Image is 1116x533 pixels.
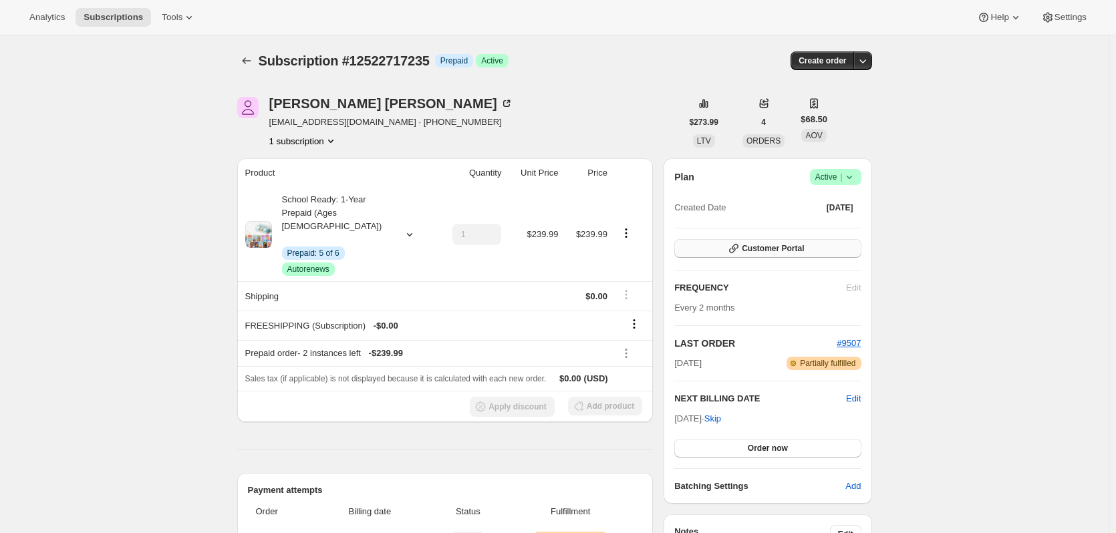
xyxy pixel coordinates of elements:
[805,131,822,140] span: AOV
[272,193,392,276] div: School Ready: 1-Year Prepaid (Ages [DEMOGRAPHIC_DATA])
[585,291,607,301] span: $0.00
[674,413,721,423] span: [DATE] ·
[259,53,430,68] span: Subscription #12522717235
[704,412,721,425] span: Skip
[245,374,547,383] span: Sales tax (if applicable) is not displayed because it is calculated with each new order.
[287,248,339,258] span: Prepaid: 5 of 6
[791,51,854,70] button: Create order
[374,319,398,333] span: - $0.00
[1055,12,1087,23] span: Settings
[237,97,259,118] span: Alexander Davis
[581,372,608,385] span: (USD)
[527,229,558,239] span: $239.99
[21,8,73,27] button: Analytics
[505,158,562,188] th: Unit Price
[827,202,853,213] span: [DATE]
[248,484,643,497] h2: Payment attempts
[237,281,435,311] th: Shipping
[1033,8,1095,27] button: Settings
[562,158,611,188] th: Price
[674,392,846,405] h2: NEXT BILLING DATE
[162,12,182,23] span: Tools
[748,443,788,454] span: Order now
[440,55,468,66] span: Prepaid
[674,357,702,370] span: [DATE]
[615,226,637,240] button: Product actions
[369,347,403,360] span: - $239.99
[674,170,694,184] h2: Plan
[742,243,804,254] span: Customer Portal
[815,170,856,184] span: Active
[846,392,861,405] button: Edit
[29,12,65,23] span: Analytics
[801,113,827,126] span: $68.50
[697,136,711,146] span: LTV
[799,55,846,66] span: Create order
[840,172,842,182] span: |
[990,12,1008,23] span: Help
[237,51,256,70] button: Subscriptions
[248,497,307,526] th: Order
[269,97,513,110] div: [PERSON_NAME] [PERSON_NAME]
[674,337,837,350] h2: LAST ORDER
[559,373,581,383] span: $0.00
[310,505,430,518] span: Billing date
[837,338,861,348] a: #9507
[674,239,861,258] button: Customer Portal
[800,358,855,369] span: Partially fulfilled
[245,221,272,248] img: product img
[682,113,726,132] button: $273.99
[76,8,151,27] button: Subscriptions
[696,408,729,429] button: Skip
[576,229,607,239] span: $239.99
[746,136,781,146] span: ORDERS
[674,480,845,493] h6: Batching Settings
[84,12,143,23] span: Subscriptions
[507,505,634,518] span: Fulfillment
[481,55,503,66] span: Active
[269,134,337,148] button: Product actions
[435,158,506,188] th: Quantity
[761,117,766,128] span: 4
[690,117,718,128] span: $273.99
[438,505,499,518] span: Status
[245,347,607,360] div: Prepaid order - 2 instances left
[753,113,774,132] button: 4
[245,319,607,333] div: FREESHIPPING (Subscription)
[845,480,861,493] span: Add
[837,337,861,350] button: #9507
[287,264,329,275] span: Autorenews
[154,8,204,27] button: Tools
[269,116,513,129] span: [EMAIL_ADDRESS][DOMAIN_NAME] · [PHONE_NUMBER]
[819,198,861,217] button: [DATE]
[837,476,869,497] button: Add
[674,281,846,295] h2: FREQUENCY
[615,287,637,302] button: Shipping actions
[674,439,861,458] button: Order now
[674,201,726,214] span: Created Date
[237,158,435,188] th: Product
[969,8,1030,27] button: Help
[674,303,734,313] span: Every 2 months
